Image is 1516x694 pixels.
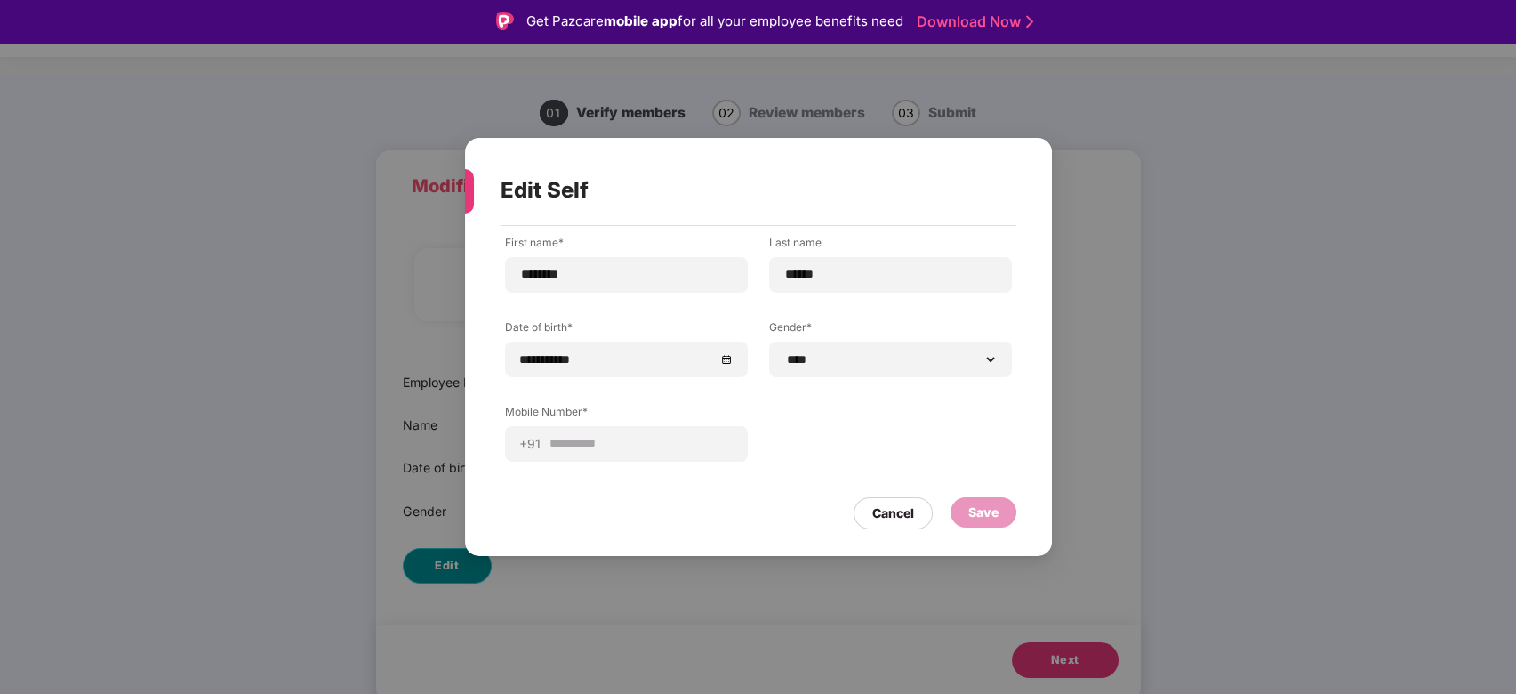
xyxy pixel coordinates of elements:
[769,319,1012,342] label: Gender*
[526,11,903,32] div: Get Pazcare for all your employee benefits need
[872,504,914,523] div: Cancel
[519,435,548,452] span: +91
[505,319,748,342] label: Date of birth*
[604,12,678,29] strong: mobile app
[505,235,748,257] label: First name*
[1026,12,1033,31] img: Stroke
[501,156,974,225] div: Edit Self
[917,12,1028,31] a: Download Now
[769,235,1012,257] label: Last name
[968,503,999,522] div: Save
[505,404,748,426] label: Mobile Number*
[496,12,514,30] img: Logo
